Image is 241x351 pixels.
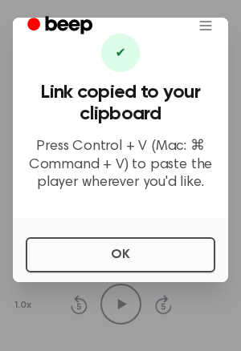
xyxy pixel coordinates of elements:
div: ✔ [101,34,140,72]
p: Press Control + V (Mac: ⌘ Command + V) to paste the player wherever you'd like. [26,138,215,192]
h3: Link copied to your clipboard [26,82,215,125]
button: OK [26,237,215,272]
button: Open menu [186,6,225,45]
a: Beep [16,10,107,42]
